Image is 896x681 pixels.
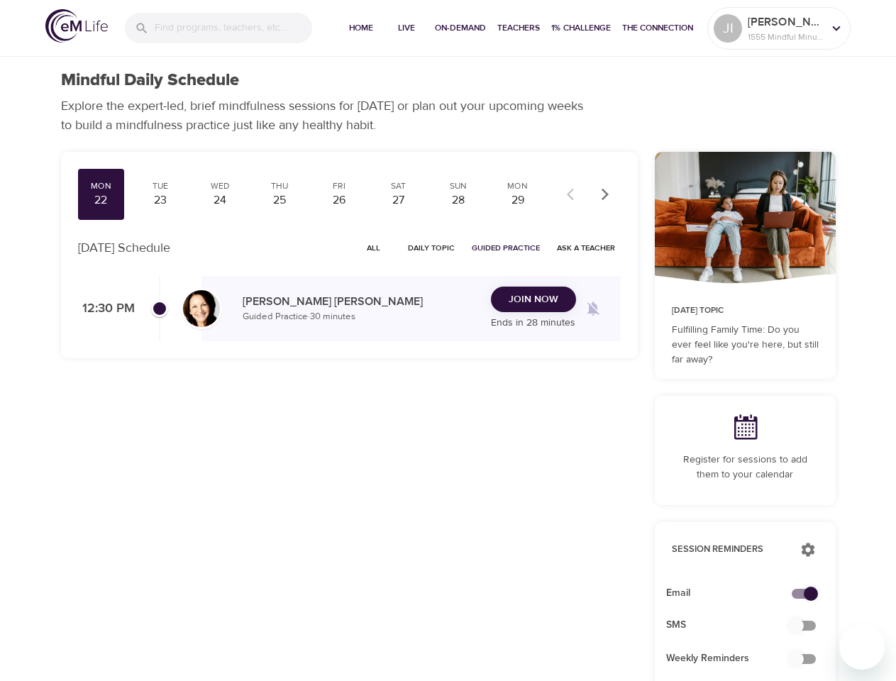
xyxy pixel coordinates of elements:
span: Ask a Teacher [557,241,615,255]
button: Join Now [491,287,576,313]
span: Join Now [509,291,558,309]
div: Wed [202,180,238,192]
p: Guided Practice · 30 minutes [243,310,480,324]
img: Laurie_Weisman-min.jpg [183,290,220,327]
input: Find programs, teachers, etc... [155,13,312,43]
span: Daily Topic [408,241,455,255]
button: Ask a Teacher [551,237,621,259]
p: [DATE] Topic [672,304,819,317]
div: Fri [321,180,357,192]
p: Session Reminders [672,543,786,557]
div: 23 [143,192,178,209]
div: 27 [381,192,416,209]
p: 1555 Mindful Minutes [748,31,823,43]
span: Teachers [497,21,540,35]
button: Daily Topic [402,237,460,259]
p: [PERSON_NAME] [748,13,823,31]
div: Tue [143,180,178,192]
button: All [351,237,397,259]
span: 1% Challenge [551,21,611,35]
p: [DATE] Schedule [78,238,170,258]
span: Weekly Reminders [666,651,802,666]
span: Home [344,21,378,35]
span: Live [389,21,424,35]
div: JI [714,14,742,43]
span: The Connection [622,21,693,35]
p: Ends in 28 minutes [491,316,576,331]
div: 24 [202,192,238,209]
p: 12:30 PM [78,299,135,319]
div: 22 [84,192,119,209]
div: Thu [262,180,297,192]
div: Sun [441,180,476,192]
button: Guided Practice [466,237,546,259]
div: Mon [500,180,536,192]
div: Mon [84,180,119,192]
div: 28 [441,192,476,209]
div: Sat [381,180,416,192]
div: 26 [321,192,357,209]
p: Register for sessions to add them to your calendar [672,453,819,482]
div: 25 [262,192,297,209]
p: [PERSON_NAME] [PERSON_NAME] [243,293,480,310]
span: Email [666,586,802,601]
h1: Mindful Daily Schedule [61,70,239,91]
div: 29 [500,192,536,209]
span: On-Demand [435,21,486,35]
p: Explore the expert-led, brief mindfulness sessions for [DATE] or plan out your upcoming weeks to ... [61,96,593,135]
iframe: Button to launch messaging window [839,624,885,670]
span: SMS [666,618,802,633]
img: logo [45,9,108,43]
p: Fulfilling Family Time: Do you ever feel like you're here, but still far away? [672,323,819,367]
span: Remind me when a class goes live every Monday at 12:30 PM [576,292,610,326]
span: Guided Practice [472,241,540,255]
span: All [357,241,391,255]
